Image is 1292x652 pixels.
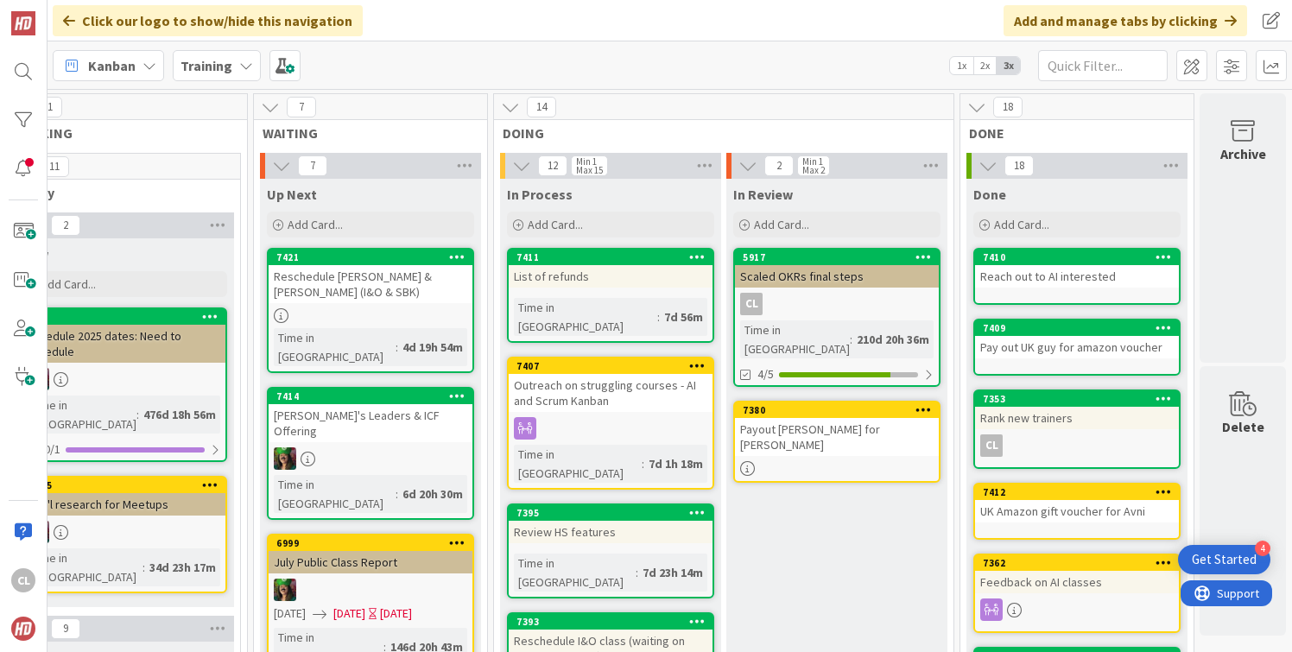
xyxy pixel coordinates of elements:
[528,217,583,232] span: Add Card...
[975,555,1179,571] div: 7362
[975,500,1179,522] div: UK Amazon gift voucher for Avni
[88,55,136,76] span: Kanban
[1222,416,1264,437] div: Delete
[973,389,1181,469] a: 7353Rank new trainersCL
[269,551,472,573] div: July Public Class Report
[20,476,227,593] a: 6715Add'l research for MeetupsSLTime in [GEOGRAPHIC_DATA]:34d 23h 17m
[975,391,1179,407] div: 7353
[973,57,997,74] span: 2x
[975,336,1179,358] div: Pay out UK guy for amazon voucher
[398,484,467,503] div: 6d 20h 30m
[276,537,472,549] div: 6999
[22,368,225,390] div: SL
[288,217,343,232] span: Add Card...
[735,250,939,288] div: 5917Scaled OKRs final steps
[735,250,939,265] div: 5917
[983,557,1179,569] div: 7362
[1004,5,1247,36] div: Add and manage tabs by clicking
[997,57,1020,74] span: 3x
[975,265,1179,288] div: Reach out to AI interested
[509,505,712,543] div: 7395Review HS features
[1220,143,1266,164] div: Archive
[576,166,603,174] div: Max 15
[509,250,712,288] div: 7411List of refunds
[973,554,1181,633] a: 7362Feedback on AI classes
[509,250,712,265] div: 7411
[973,319,1181,376] a: 7409Pay out UK guy for amazon voucher
[983,251,1179,263] div: 7410
[1004,155,1034,176] span: 18
[516,251,712,263] div: 7411
[1178,545,1270,574] div: Open Get Started checklist, remaining modules: 4
[40,156,69,177] span: 11
[735,293,939,315] div: CL
[735,418,939,456] div: Payout [PERSON_NAME] for [PERSON_NAME]
[980,434,1003,457] div: CL
[969,124,1172,142] span: DONE
[380,605,412,623] div: [DATE]
[509,358,712,412] div: 7407Outreach on struggling courses - AI and Scrum Kanban
[636,563,638,582] span: :
[975,407,1179,429] div: Rank new trainers
[287,97,316,117] span: 7
[509,614,712,630] div: 7393
[802,157,823,166] div: Min 1
[22,439,225,460] div: 0/1
[975,391,1179,429] div: 7353Rank new trainers
[507,248,714,343] a: 7411List of refundsTime in [GEOGRAPHIC_DATA]:7d 56m
[269,535,472,573] div: 6999July Public Class Report
[514,298,657,336] div: Time in [GEOGRAPHIC_DATA]
[139,405,220,424] div: 476d 18h 56m
[22,309,225,363] div: 323Schedule 2025 dates: Need to schedule
[20,307,227,462] a: 323Schedule 2025 dates: Need to scheduleSLTime in [GEOGRAPHIC_DATA]:476d 18h 56m0/1
[33,97,62,117] span: 11
[514,554,636,592] div: Time in [GEOGRAPHIC_DATA]
[51,618,80,639] span: 9
[644,454,707,473] div: 7d 1h 18m
[22,478,225,516] div: 6715Add'l research for Meetups
[22,478,225,493] div: 6715
[516,360,712,372] div: 7407
[269,250,472,303] div: 7421Reschedule [PERSON_NAME] & [PERSON_NAME] (I&O & SBK)
[267,387,474,520] a: 7414[PERSON_NAME]'s Leaders & ICF OfferingSLTime in [GEOGRAPHIC_DATA]:6d 20h 30m
[142,558,145,577] span: :
[180,57,232,74] b: Training
[1038,50,1168,81] input: Quick Filter...
[509,358,712,374] div: 7407
[527,97,556,117] span: 14
[994,217,1049,232] span: Add Card...
[22,325,225,363] div: Schedule 2025 dates: Need to schedule
[975,555,1179,593] div: 7362Feedback on AI classes
[973,186,1006,203] span: Done
[507,357,714,490] a: 7407Outreach on struggling courses - AI and Scrum KanbanTime in [GEOGRAPHIC_DATA]:7d 1h 18m
[1255,541,1270,556] div: 4
[950,57,973,74] span: 1x
[754,217,809,232] span: Add Card...
[642,454,644,473] span: :
[51,215,80,236] span: 2
[514,445,642,483] div: Time in [GEOGRAPHIC_DATA]
[269,265,472,303] div: Reschedule [PERSON_NAME] & [PERSON_NAME] (I&O & SBK)
[396,338,398,357] span: :
[509,374,712,412] div: Outreach on struggling courses - AI and Scrum Kanban
[274,328,396,366] div: Time in [GEOGRAPHIC_DATA]
[657,307,660,326] span: :
[735,402,939,456] div: 7380Payout [PERSON_NAME] for [PERSON_NAME]
[660,307,707,326] div: 7d 56m
[22,493,225,516] div: Add'l research for Meetups
[298,155,327,176] span: 7
[509,521,712,543] div: Review HS features
[743,251,939,263] div: 5917
[743,404,939,416] div: 7380
[983,322,1179,334] div: 7409
[269,579,472,601] div: SL
[733,186,793,203] span: In Review
[983,486,1179,498] div: 7412
[29,311,225,323] div: 323
[538,155,567,176] span: 12
[145,558,220,577] div: 34d 23h 17m
[983,393,1179,405] div: 7353
[503,124,932,142] span: DOING
[27,548,142,586] div: Time in [GEOGRAPHIC_DATA]
[509,265,712,288] div: List of refunds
